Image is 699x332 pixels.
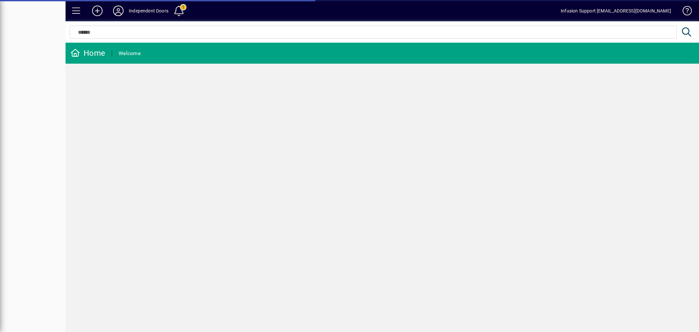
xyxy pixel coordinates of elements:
div: Independent Doors [129,6,168,16]
div: Home [70,48,105,58]
div: Infusion Support [EMAIL_ADDRESS][DOMAIN_NAME] [561,6,671,16]
div: Welcome [119,48,141,59]
a: Knowledge Base [678,1,691,23]
button: Profile [108,5,129,17]
button: Add [87,5,108,17]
